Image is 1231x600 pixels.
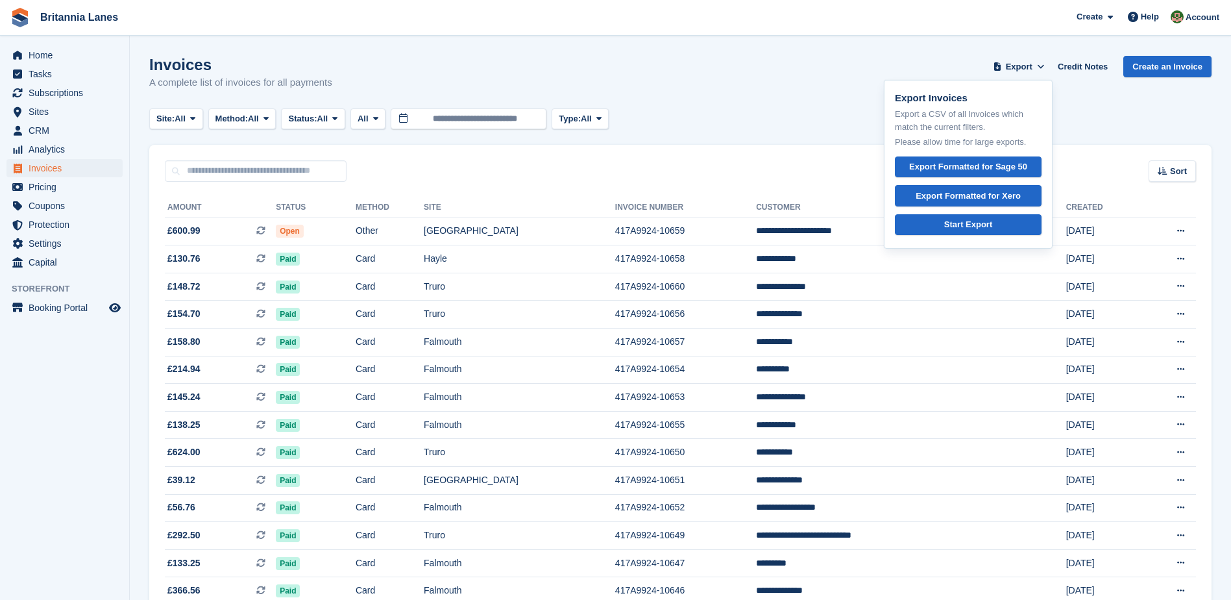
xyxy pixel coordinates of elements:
[6,253,123,271] a: menu
[895,108,1042,133] p: Export a CSV of all Invoices which match the current filters.
[909,160,1027,173] div: Export Formatted for Sage 50
[1066,329,1141,356] td: [DATE]
[208,108,276,130] button: Method: All
[424,356,615,384] td: Falmouth
[6,299,123,317] a: menu
[281,108,345,130] button: Status: All
[167,252,201,266] span: £130.76
[356,439,424,467] td: Card
[288,112,317,125] span: Status:
[276,363,300,376] span: Paid
[276,529,300,542] span: Paid
[895,185,1042,206] a: Export Formatted for Xero
[1123,56,1212,77] a: Create an Invoice
[615,439,756,467] td: 417A9924-10650
[895,136,1042,149] p: Please allow time for large exports.
[276,474,300,487] span: Paid
[167,473,195,487] span: £39.12
[356,245,424,273] td: Card
[276,584,300,597] span: Paid
[149,56,332,73] h1: Invoices
[424,549,615,577] td: Falmouth
[29,103,106,121] span: Sites
[1186,11,1219,24] span: Account
[424,439,615,467] td: Truro
[167,335,201,349] span: £158.80
[29,178,106,196] span: Pricing
[167,224,201,238] span: £600.99
[944,218,992,231] div: Start Export
[6,234,123,253] a: menu
[424,218,615,245] td: [GEOGRAPHIC_DATA]
[215,112,249,125] span: Method:
[167,529,201,542] span: £292.50
[356,467,424,495] td: Card
[6,159,123,177] a: menu
[356,329,424,356] td: Card
[29,159,106,177] span: Invoices
[6,46,123,64] a: menu
[1066,384,1141,412] td: [DATE]
[29,65,106,83] span: Tasks
[167,584,201,597] span: £366.56
[10,8,30,27] img: stora-icon-8386f47178a22dfd0bd8f6a31ec36ba5ce8667c1dd55bd0f319d3a0aa187defe.svg
[615,494,756,522] td: 417A9924-10652
[559,112,581,125] span: Type:
[1141,10,1159,23] span: Help
[29,253,106,271] span: Capital
[29,197,106,215] span: Coupons
[6,140,123,158] a: menu
[424,273,615,301] td: Truro
[1066,467,1141,495] td: [DATE]
[615,411,756,439] td: 417A9924-10655
[990,56,1047,77] button: Export
[276,308,300,321] span: Paid
[29,84,106,102] span: Subscriptions
[167,280,201,294] span: £148.72
[1066,197,1141,218] th: Created
[1170,165,1187,178] span: Sort
[107,300,123,316] a: Preview store
[424,301,615,329] td: Truro
[29,234,106,253] span: Settings
[615,384,756,412] td: 417A9924-10653
[615,273,756,301] td: 417A9924-10660
[167,556,201,570] span: £133.25
[895,214,1042,236] a: Start Export
[6,121,123,140] a: menu
[424,411,615,439] td: Falmouth
[916,190,1021,203] div: Export Formatted for Xero
[615,356,756,384] td: 417A9924-10654
[29,216,106,234] span: Protection
[424,522,615,550] td: Truro
[356,384,424,412] td: Card
[276,419,300,432] span: Paid
[175,112,186,125] span: All
[1066,218,1141,245] td: [DATE]
[615,218,756,245] td: 417A9924-10659
[1006,60,1032,73] span: Export
[6,103,123,121] a: menu
[6,216,123,234] a: menu
[276,557,300,570] span: Paid
[167,307,201,321] span: £154.70
[1066,494,1141,522] td: [DATE]
[615,197,756,218] th: Invoice Number
[6,178,123,196] a: menu
[276,501,300,514] span: Paid
[317,112,328,125] span: All
[350,108,385,130] button: All
[895,156,1042,178] a: Export Formatted for Sage 50
[1066,273,1141,301] td: [DATE]
[356,549,424,577] td: Card
[424,197,615,218] th: Site
[6,84,123,102] a: menu
[552,108,609,130] button: Type: All
[424,494,615,522] td: Falmouth
[424,467,615,495] td: [GEOGRAPHIC_DATA]
[424,245,615,273] td: Hayle
[1053,56,1113,77] a: Credit Notes
[276,391,300,404] span: Paid
[356,522,424,550] td: Card
[356,494,424,522] td: Card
